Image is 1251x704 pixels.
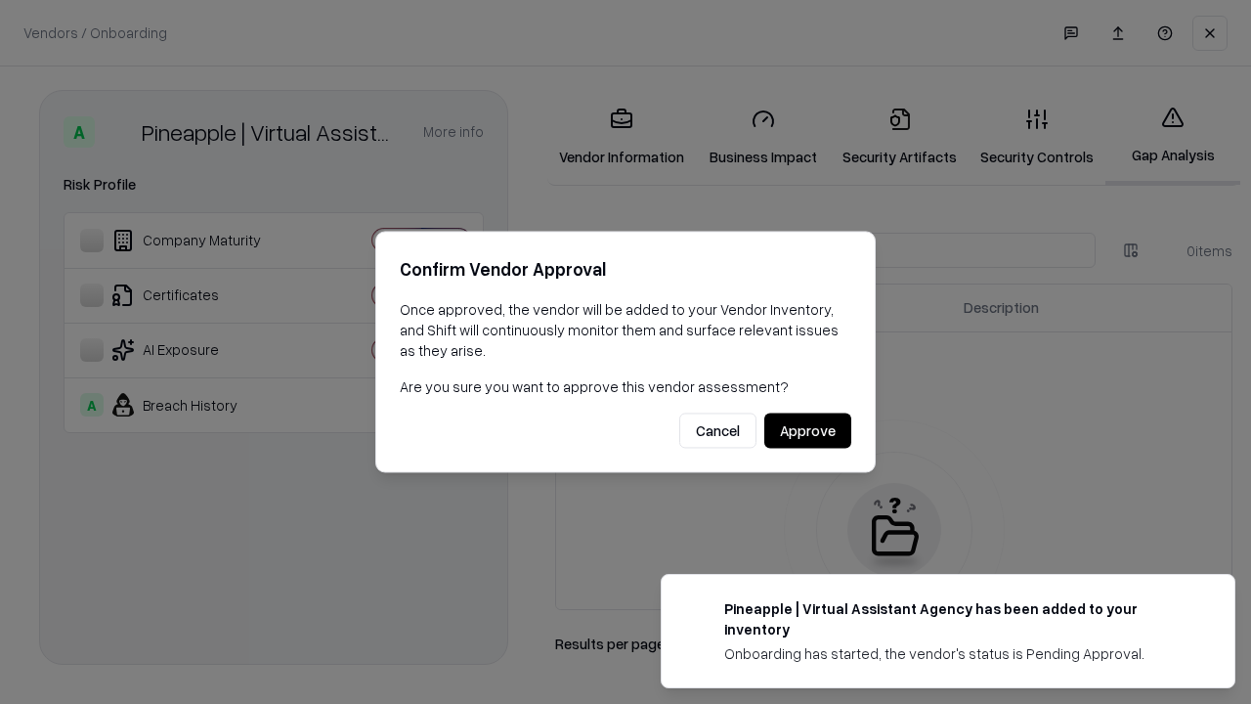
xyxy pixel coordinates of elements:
button: Approve [764,414,851,449]
div: Pineapple | Virtual Assistant Agency has been added to your inventory [724,598,1187,639]
img: trypineapple.com [685,598,709,622]
div: Onboarding has started, the vendor's status is Pending Approval. [724,643,1187,664]
p: Are you sure you want to approve this vendor assessment? [400,376,851,397]
button: Cancel [679,414,756,449]
h2: Confirm Vendor Approval [400,255,851,284]
p: Once approved, the vendor will be added to your Vendor Inventory, and Shift will continuously mon... [400,299,851,361]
